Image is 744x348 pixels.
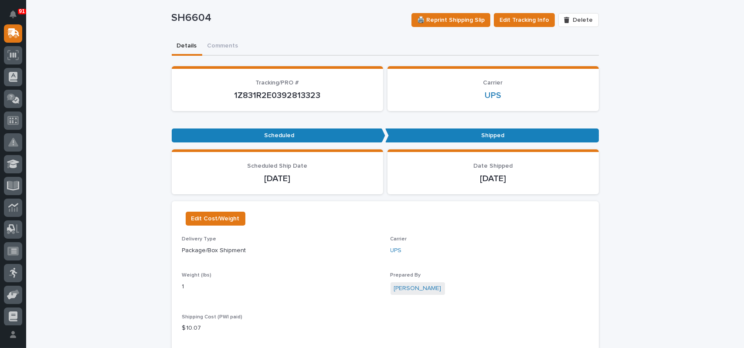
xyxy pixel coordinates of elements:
[19,8,25,14] p: 91
[186,212,245,226] button: Edit Cost/Weight
[558,13,598,27] button: Delete
[182,246,380,255] p: Package/Box Shipment
[385,128,599,143] p: Shipped
[573,16,593,24] span: Delete
[394,284,442,293] a: [PERSON_NAME]
[391,237,407,242] span: Carrier
[391,246,402,255] a: UPS
[172,37,202,56] button: Details
[4,5,22,24] button: Notifications
[494,13,555,27] button: Edit Tracking Info
[11,10,22,24] div: Notifications91
[485,90,501,101] a: UPS
[391,273,421,278] span: Prepared By
[182,273,212,278] span: Weight (lbs)
[172,12,405,24] p: SH6604
[191,213,240,224] span: Edit Cost/Weight
[202,37,244,56] button: Comments
[172,128,385,143] p: Scheduled
[182,282,380,291] p: 1
[182,324,380,333] p: $ 10.07
[182,237,217,242] span: Delivery Type
[499,15,549,25] span: Edit Tracking Info
[417,15,485,25] span: 🖨️ Reprint Shipping Slip
[247,163,307,169] span: Scheduled Ship Date
[182,90,373,101] p: 1Z831R2E0392813323
[483,80,503,86] span: Carrier
[398,173,588,184] p: [DATE]
[182,314,243,320] span: Shipping Cost (PWI paid)
[473,163,513,169] span: Date Shipped
[182,173,373,184] p: [DATE]
[411,13,490,27] button: 🖨️ Reprint Shipping Slip
[255,80,299,86] span: Tracking/PRO #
